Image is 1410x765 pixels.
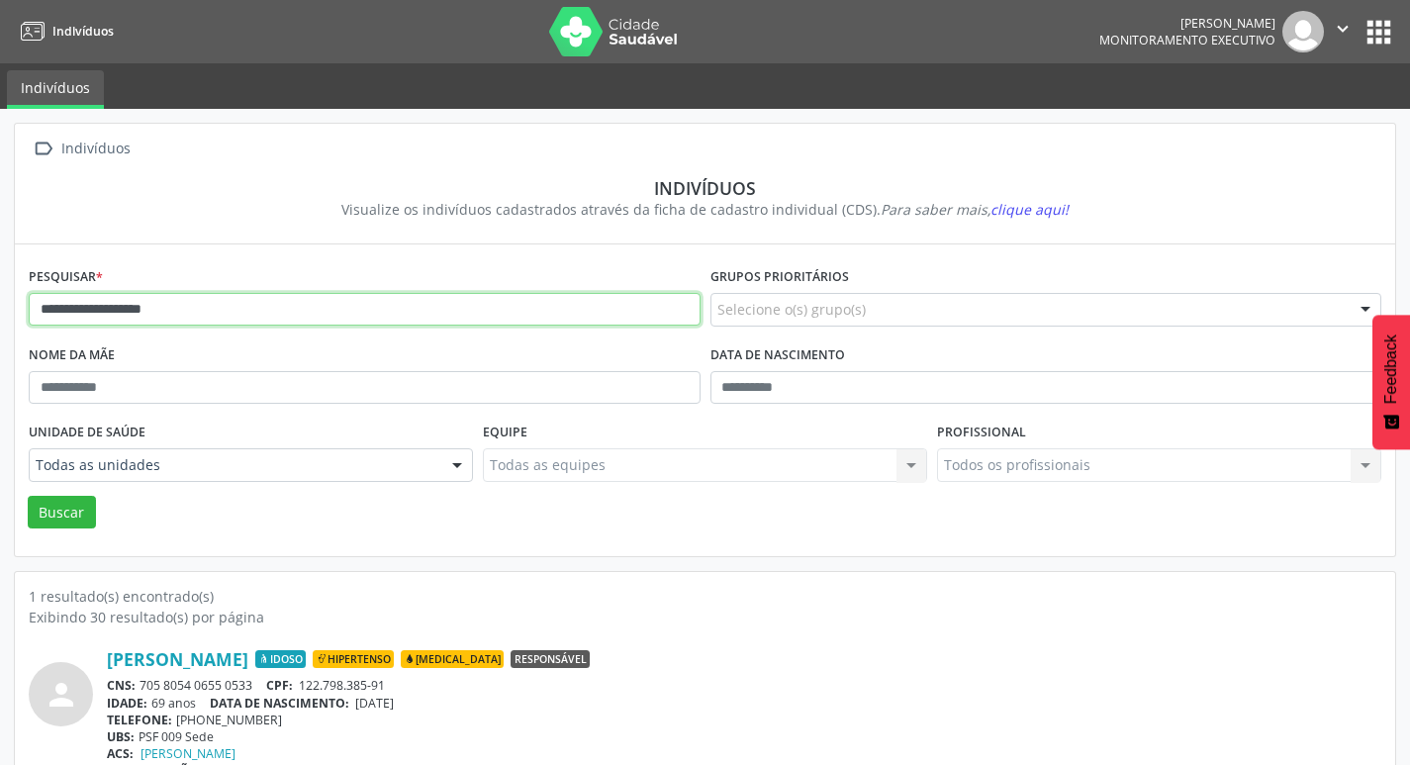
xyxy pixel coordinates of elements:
[710,340,845,371] label: Data de nascimento
[52,23,114,40] span: Indivíduos
[43,199,1367,220] div: Visualize os indivíduos cadastrados através da ficha de cadastro individual (CDS).
[107,712,172,728] span: TELEFONE:
[210,695,349,712] span: DATA DE NASCIMENTO:
[107,728,1381,745] div: PSF 009 Sede
[990,200,1069,219] span: clique aqui!
[57,135,134,163] div: Indivíduos
[937,418,1026,448] label: Profissional
[141,745,235,762] a: [PERSON_NAME]
[107,695,147,712] span: IDADE:
[355,695,394,712] span: [DATE]
[107,728,135,745] span: UBS:
[881,200,1069,219] i: Para saber mais,
[28,496,96,529] button: Buscar
[29,135,57,163] i: 
[107,677,1381,694] div: 705 8054 0655 0533
[107,648,248,670] a: [PERSON_NAME]
[14,15,114,48] a: Indivíduos
[107,745,134,762] span: ACS:
[1099,32,1275,48] span: Monitoramento Executivo
[266,677,293,694] span: CPF:
[717,299,866,320] span: Selecione o(s) grupo(s)
[1382,335,1400,404] span: Feedback
[29,340,115,371] label: Nome da mãe
[483,418,527,448] label: Equipe
[36,455,432,475] span: Todas as unidades
[7,70,104,109] a: Indivíduos
[511,650,590,668] span: Responsável
[107,695,1381,712] div: 69 anos
[29,418,145,448] label: Unidade de saúde
[255,650,306,668] span: Idoso
[44,677,79,713] i: person
[1372,315,1410,449] button: Feedback - Mostrar pesquisa
[1099,15,1275,32] div: [PERSON_NAME]
[29,135,134,163] a:  Indivíduos
[1362,15,1396,49] button: apps
[29,607,1381,627] div: Exibindo 30 resultado(s) por página
[1282,11,1324,52] img: img
[313,650,394,668] span: Hipertenso
[43,177,1367,199] div: Indivíduos
[299,677,385,694] span: 122.798.385-91
[107,712,1381,728] div: [PHONE_NUMBER]
[107,677,136,694] span: CNS:
[710,262,849,293] label: Grupos prioritários
[1332,18,1354,40] i: 
[29,262,103,293] label: Pesquisar
[29,586,1381,607] div: 1 resultado(s) encontrado(s)
[1324,11,1362,52] button: 
[401,650,504,668] span: [MEDICAL_DATA]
